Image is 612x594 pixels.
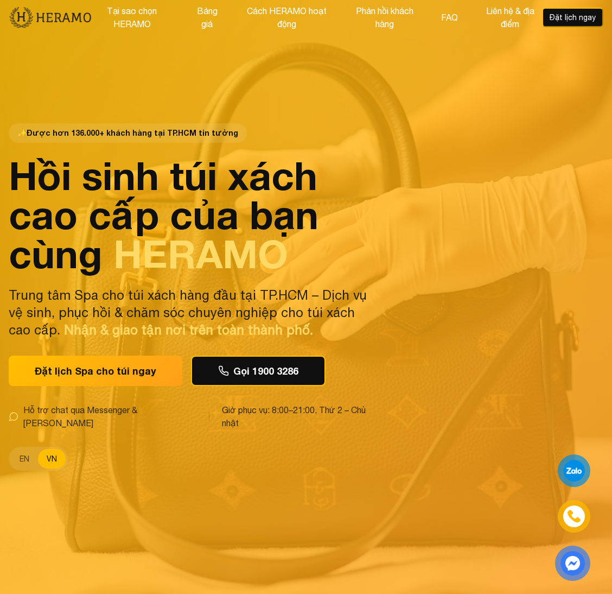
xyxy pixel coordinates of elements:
span: Nhận & giao tận nơi trên toàn thành phố. [64,322,313,337]
button: Phản hồi khách hàng [349,4,420,31]
span: HERAMO [113,230,288,277]
button: VN [38,449,66,469]
button: Tại sao chọn HERAMO [92,4,173,31]
button: Đặt lịch Spa cho túi ngay [9,356,182,386]
img: phone-icon [568,510,580,522]
button: Cách HERAMO hoạt động [242,4,332,31]
span: Giờ phục vụ: 8:00–21:00, Thứ 2 – Chủ nhật [222,403,373,429]
p: Trung tâm Spa cho túi xách hàng đầu tại TP.HCM – Dịch vụ vệ sinh, phục hồi & chăm sóc chuyên nghi... [9,286,373,338]
h1: Hồi sinh túi xách cao cấp của bạn cùng [9,156,373,273]
button: FAQ [438,10,461,24]
button: Liên hệ & địa điểm [479,4,542,31]
img: new-logo.3f60348b.png [9,6,92,29]
a: phone-icon [558,501,590,532]
span: Được hơn 136.000+ khách hàng tại TP.HCM tin tưởng [9,123,247,143]
span: Hỗ trợ chat qua Messenger & [PERSON_NAME] [23,403,196,429]
button: Gọi 1900 3286 [191,356,326,386]
span: star [17,128,27,138]
button: Bảng giá [189,4,224,31]
button: EN [11,449,38,469]
button: Đặt lịch ngay [542,8,603,27]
